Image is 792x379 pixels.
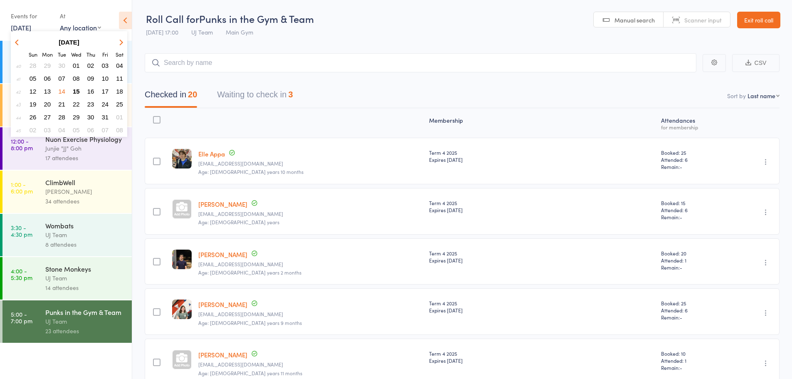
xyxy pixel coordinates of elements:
div: Wombats [45,221,125,230]
button: 29 [70,111,83,123]
span: 14 [58,88,65,95]
span: Booked: 10 [661,350,726,357]
span: Attended: 6 [661,307,726,314]
div: Term 4 2025 [429,350,654,364]
div: Term 4 2025 [429,300,654,314]
small: Thursday [86,51,95,58]
span: 06 [87,126,94,134]
button: 09 [84,73,97,84]
span: 15 [73,88,80,95]
small: Saturday [116,51,123,58]
button: 21 [55,99,68,110]
span: Attended: 1 [661,357,726,364]
div: 14 attendees [45,283,125,292]
button: 28 [27,60,39,71]
div: 8 attendees [45,240,125,249]
button: 05 [27,73,39,84]
span: 08 [73,75,80,82]
span: Remain: [661,213,726,220]
span: 21 [58,101,65,108]
div: UJ Team [45,273,125,283]
div: Expires [DATE] [429,307,654,314]
span: 27 [44,114,51,121]
span: 11 [116,75,123,82]
a: 12:00 -8:00 pmNuon Exercise PhysiologyJunjie "JJ" Goh17 attendees [2,127,132,170]
button: 29 [41,60,54,71]
small: lisajmanning@gmail.com [198,211,422,217]
em: 41 [16,75,20,82]
span: Booked: 20 [661,250,726,257]
span: 02 [30,126,37,134]
button: 12 [27,86,39,97]
button: 10 [99,73,112,84]
span: 03 [102,62,109,69]
div: Expires [DATE] [429,257,654,264]
span: 12 [30,88,37,95]
button: Checked in20 [145,86,197,108]
div: Term 4 2025 [429,199,654,213]
span: Roll Call for [146,12,199,25]
a: 5:00 -7:00 pmPunks in the Gym & TeamUJ Team23 attendees [2,300,132,343]
div: Term 4 2025 [429,250,654,264]
label: Sort by [727,92,746,100]
span: Remain: [661,264,726,271]
span: 28 [30,62,37,69]
button: 01 [113,111,126,123]
button: 22 [70,99,83,110]
a: 1:00 -6:00 pmClimbWell[PERSON_NAME]34 attendees [2,171,132,213]
span: - [680,264,682,271]
span: [DATE] 17:00 [146,28,178,36]
a: [PERSON_NAME] [198,350,247,359]
button: 20 [41,99,54,110]
div: Stone Monkeys [45,264,125,273]
button: 17 [99,86,112,97]
a: [PERSON_NAME] [198,300,247,309]
small: Tuesday [58,51,66,58]
button: 08 [113,124,126,136]
button: CSV [732,54,780,72]
em: 45 [16,127,21,134]
span: 07 [58,75,65,82]
span: UJ Team [191,28,213,36]
span: - [680,213,682,220]
div: ClimbWell [45,178,125,187]
em: 44 [16,114,21,121]
em: 43 [16,101,21,108]
span: 29 [73,114,80,121]
button: 24 [99,99,112,110]
a: [DATE] [11,23,31,32]
div: 3 [288,90,293,99]
a: 3:30 -4:30 pmWombatsUJ Team8 attendees [2,214,132,256]
button: Waiting to check in3 [217,86,293,108]
button: 02 [27,124,39,136]
div: 20 [188,90,197,99]
span: Age: [DEMOGRAPHIC_DATA] years 2 months [198,269,301,276]
span: 20 [44,101,51,108]
span: 06 [44,75,51,82]
span: 31 [102,114,109,121]
button: 07 [99,124,112,136]
span: 07 [102,126,109,134]
div: Expires [DATE] [429,156,654,163]
span: 04 [116,62,123,69]
button: 26 [27,111,39,123]
div: Atten­dances [658,112,730,134]
div: 34 attendees [45,196,125,206]
span: 24 [102,101,109,108]
button: 28 [55,111,68,123]
span: Age: [DEMOGRAPHIC_DATA] years 10 months [198,168,303,175]
button: 11 [113,73,126,84]
button: 03 [99,60,112,71]
button: 15 [70,86,83,97]
span: Booked: 25 [661,300,726,307]
span: 26 [30,114,37,121]
div: At [60,9,101,23]
div: Expires [DATE] [429,206,654,213]
small: hjberlin@yahoo.com.au [198,261,422,267]
time: 4:00 - 5:30 pm [11,268,32,281]
span: 13 [44,88,51,95]
span: 30 [58,62,65,69]
time: 12:00 - 8:00 pm [11,138,33,151]
span: Manual search [614,16,655,24]
button: 05 [70,124,83,136]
